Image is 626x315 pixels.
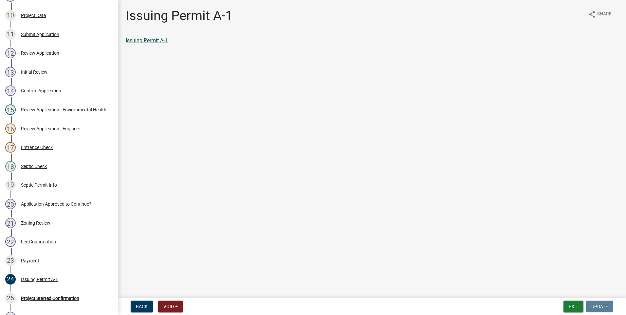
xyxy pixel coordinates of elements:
div: 23 [5,255,16,266]
span: Share [597,10,612,18]
div: Review Application - Engineer [21,126,80,131]
div: Review Application - Environmental Health [21,107,106,112]
div: 19 [5,180,16,190]
div: 20 [5,199,16,209]
button: Void [158,301,183,312]
div: 18 [5,161,16,172]
div: Entrance Check [21,145,53,150]
div: 10 [5,10,16,21]
div: Confirm Application [21,88,61,93]
span: Void [163,304,174,309]
div: 15 [5,104,16,115]
div: Septic Check [21,164,47,169]
div: 22 [5,236,16,247]
span: Update [591,304,608,309]
div: Review Application [21,51,59,55]
i: share [588,10,596,18]
div: Fee Confirmation [21,239,56,244]
div: 11 [5,29,16,40]
button: Back [131,301,153,312]
div: 16 [5,123,16,134]
div: 24 [5,274,16,285]
div: 12 [5,48,16,58]
div: Payment [21,258,39,263]
div: 17 [5,142,16,153]
div: 14 [5,85,16,96]
a: Issuing Permit A-1 [126,37,168,44]
div: Project Started Confirmation [21,296,79,301]
div: Application Approved to Continue? [21,202,91,206]
button: Update [586,301,613,312]
h1: Issuing Permit A-1 [126,8,232,24]
button: Exit [563,301,583,312]
button: shareShare [583,8,617,21]
div: Initial Review [21,70,47,74]
div: Project Data [21,13,46,18]
span: Back [136,304,148,309]
div: Issuing Permit A-1 [21,277,58,282]
div: 25 [5,293,16,304]
div: Zoning Review [21,221,50,225]
div: 21 [5,218,16,228]
div: Septic Permit Info [21,183,57,187]
div: Submit Application [21,32,59,37]
div: 13 [5,67,16,77]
